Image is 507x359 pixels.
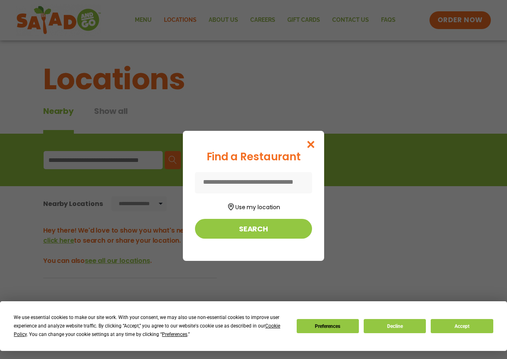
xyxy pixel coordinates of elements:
[195,201,312,212] button: Use my location
[14,313,287,339] div: We use essential cookies to make our site work. With your consent, we may also use non-essential ...
[162,332,187,337] span: Preferences
[431,319,493,333] button: Accept
[297,319,359,333] button: Preferences
[298,131,324,158] button: Close modal
[195,149,312,165] div: Find a Restaurant
[195,219,312,239] button: Search
[364,319,426,333] button: Decline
